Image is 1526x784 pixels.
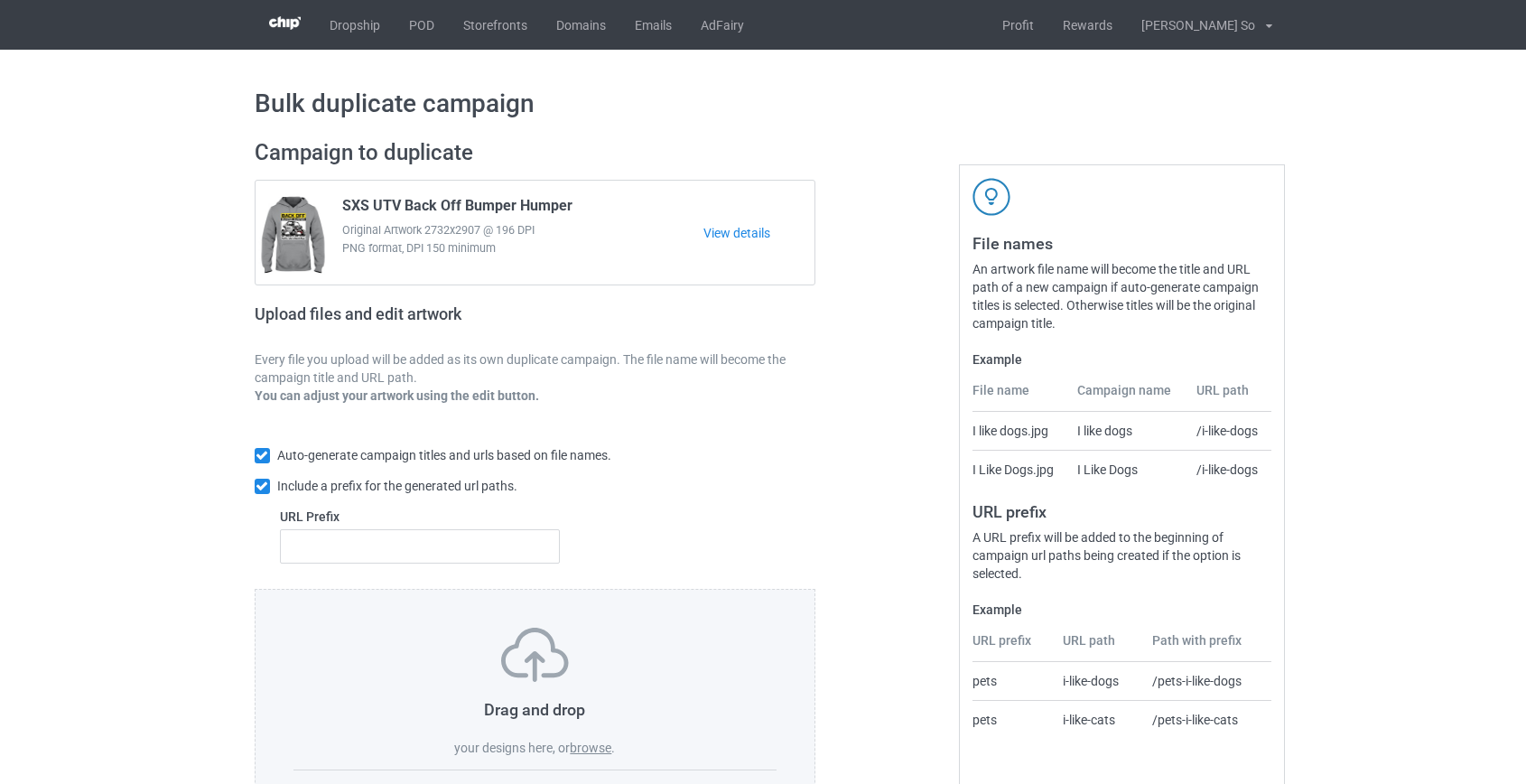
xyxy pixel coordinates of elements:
[972,450,1067,489] td: I Like Dogs.jpg
[972,528,1271,583] div: A URL prefix will be added to the beginning of campaign url paths being created if the option is ...
[1186,450,1271,489] td: /i-like-dogs
[255,139,816,167] h2: Campaign to duplicate
[1053,662,1142,700] td: i-like-dogs
[1053,631,1142,662] th: URL path
[972,501,1271,522] h3: URL prefix
[972,412,1067,450] td: I like dogs.jpg
[269,16,301,30] img: 3d383065fc803cdd16c62507c020ddf8.png
[972,233,1271,254] h3: File names
[1142,662,1271,700] td: /pets-i-like-dogs
[1142,631,1271,662] th: Path with prefix
[611,741,615,755] span: .
[972,631,1054,662] th: URL prefix
[972,662,1054,700] td: pets
[255,388,539,403] b: You can adjust your artwork using the edit button.
[342,239,704,257] span: PNG format, DPI 150 minimum
[501,628,569,682] img: svg+xml;base64,PD94bWwgdmVyc2lvbj0iMS4wIiBlbmNvZGluZz0iVVRGLTgiPz4KPHN2ZyB3aWR0aD0iNzVweCIgaGVpZ2...
[1067,450,1186,489] td: I Like Dogs
[277,448,611,462] span: Auto-generate campaign titles and urls based on file names.
[1053,700,1142,739] td: i-like-cats
[342,197,572,221] span: SXS UTV Back Off Bumper Humper
[972,350,1271,369] label: Example
[277,479,517,493] span: Include a prefix for the generated url paths.
[454,741,570,755] span: your designs here, or
[972,178,1010,216] img: svg+xml;base64,PD94bWwgdmVyc2lvbj0iMS4wIiBlbmNvZGluZz0iVVRGLTgiPz4KPHN2ZyB3aWR0aD0iNDJweCIgaGVpZ2...
[280,508,561,526] label: URL Prefix
[1186,381,1271,412] th: URL path
[1067,412,1186,450] td: I like dogs
[703,224,814,242] a: View details
[972,381,1067,412] th: File name
[1127,3,1255,48] div: [PERSON_NAME] So
[972,700,1054,739] td: pets
[972,260,1271,332] div: An artwork file name will become the title and URL path of a new campaign if auto-generate campai...
[972,601,1271,619] label: Example
[1186,412,1271,450] td: /i-like-dogs
[293,699,777,720] h3: Drag and drop
[255,350,816,387] p: Every file you upload will be added as its own duplicate campaign. The file name will become the ...
[1067,381,1186,412] th: Campaign name
[1142,700,1271,739] td: /pets-i-like-cats
[570,741,611,755] label: browse
[342,221,704,239] span: Original Artwork 2732x2907 @ 196 DPI
[255,88,1272,120] h1: Bulk duplicate campaign
[255,304,591,338] h2: Upload files and edit artwork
